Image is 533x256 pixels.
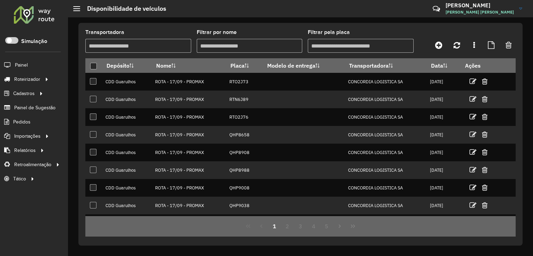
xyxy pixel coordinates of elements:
[469,94,476,104] a: Editar
[13,175,26,182] span: Tático
[102,197,151,214] td: CDD Guarulhos
[226,214,262,232] td: QHP9088
[151,161,226,179] td: ROTA - 17/09 - PROMAX
[320,220,333,233] button: 5
[446,2,514,9] h3: [PERSON_NAME]
[294,220,307,233] button: 3
[344,214,426,232] td: CONCORDIA LOGISTICA SA
[15,61,28,69] span: Painel
[151,91,226,108] td: ROTA - 17/09 - PROMAX
[426,108,460,126] td: [DATE]
[14,161,51,168] span: Retroalimentação
[344,108,426,126] td: CONCORDIA LOGISTICA SA
[14,147,36,154] span: Relatórios
[226,197,262,214] td: QHP9038
[14,133,41,140] span: Importações
[469,147,476,157] a: Editar
[426,126,460,144] td: [DATE]
[13,90,35,97] span: Cadastros
[151,214,226,232] td: ROTA - 17/09 - PROMAX
[426,161,460,179] td: [DATE]
[102,126,151,144] td: CDD Guarulhos
[469,112,476,121] a: Editar
[426,214,460,232] td: [DATE]
[102,108,151,126] td: CDD Guarulhos
[13,118,31,126] span: Pedidos
[482,130,488,139] a: Excluir
[344,144,426,161] td: CONCORDIA LOGISTICA SA
[226,58,262,73] th: Placa
[344,126,426,144] td: CONCORDIA LOGISTICA SA
[262,58,344,73] th: Modelo de entrega
[151,58,226,73] th: Nome
[151,144,226,161] td: ROTA - 17/09 - PROMAX
[426,144,460,161] td: [DATE]
[482,147,488,157] a: Excluir
[344,91,426,108] td: CONCORDIA LOGISTICA SA
[482,200,488,210] a: Excluir
[469,200,476,210] a: Editar
[281,220,294,233] button: 2
[344,73,426,91] td: CONCORDIA LOGISTICA SA
[80,5,166,12] h2: Disponibilidade de veículos
[102,161,151,179] td: CDD Guarulhos
[344,197,426,214] td: CONCORDIA LOGISTICA SA
[344,58,426,73] th: Transportadora
[482,112,488,121] a: Excluir
[14,104,56,111] span: Painel de Sugestão
[346,220,359,233] button: Last Page
[426,197,460,214] td: [DATE]
[102,58,151,73] th: Depósito
[469,183,476,192] a: Editar
[102,179,151,197] td: CDD Guarulhos
[151,108,226,126] td: ROTA - 17/09 - PROMAX
[426,91,460,108] td: [DATE]
[482,77,488,86] a: Excluir
[460,58,502,73] th: Ações
[151,179,226,197] td: ROTA - 17/09 - PROMAX
[226,126,262,144] td: QHP8658
[482,183,488,192] a: Excluir
[482,165,488,174] a: Excluir
[102,73,151,91] td: CDD Guarulhos
[344,179,426,197] td: CONCORDIA LOGISTICA SA
[333,220,346,233] button: Next Page
[226,91,262,108] td: RTN6J89
[469,77,476,86] a: Editar
[226,161,262,179] td: QHP8988
[426,58,460,73] th: Data
[151,73,226,91] td: ROTA - 17/09 - PROMAX
[426,73,460,91] td: [DATE]
[268,220,281,233] button: 1
[85,28,124,36] label: Transportadora
[197,28,237,36] label: Filtrar por nome
[426,179,460,197] td: [DATE]
[469,130,476,139] a: Editar
[151,197,226,214] td: ROTA - 17/09 - PROMAX
[482,94,488,104] a: Excluir
[308,28,350,36] label: Filtrar pela placa
[21,37,47,45] label: Simulação
[344,161,426,179] td: CONCORDIA LOGISTICA SA
[14,76,40,83] span: Roteirizador
[446,9,514,15] span: [PERSON_NAME] [PERSON_NAME]
[151,126,226,144] td: ROTA - 17/09 - PROMAX
[226,144,262,161] td: QHP8908
[226,179,262,197] td: QHP9008
[102,144,151,161] td: CDD Guarulhos
[429,1,444,16] a: Contato Rápido
[226,73,262,91] td: RTO2J73
[469,165,476,174] a: Editar
[307,220,320,233] button: 4
[226,108,262,126] td: RTO2J76
[102,91,151,108] td: CDD Guarulhos
[102,214,151,232] td: CDD Guarulhos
